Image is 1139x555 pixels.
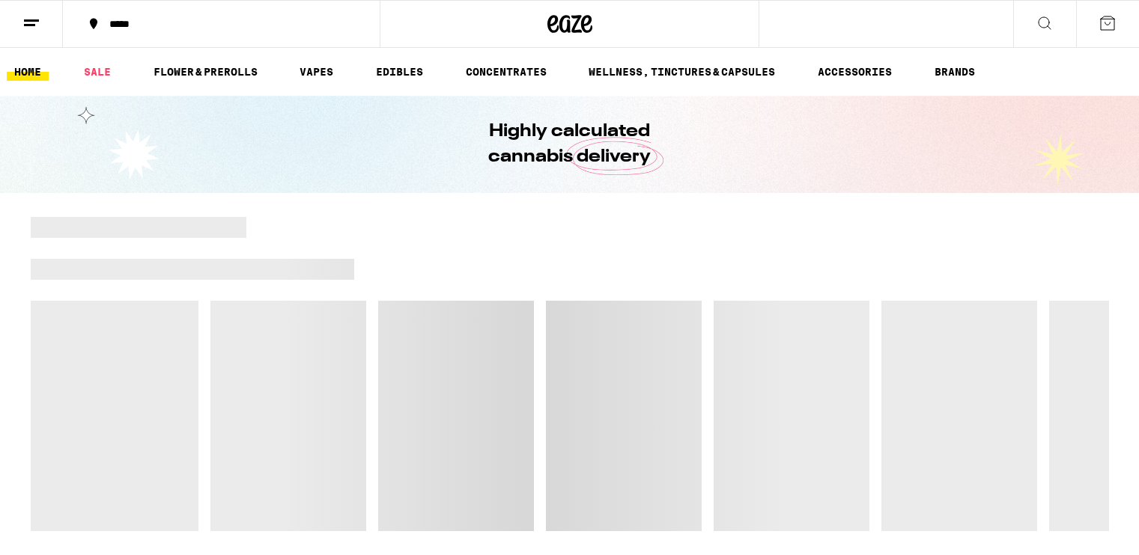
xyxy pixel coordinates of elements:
[810,63,899,81] a: ACCESSORIES
[7,63,49,81] a: HOME
[368,63,431,81] a: EDIBLES
[146,63,265,81] a: FLOWER & PREROLLS
[76,63,118,81] a: SALE
[292,63,341,81] a: VAPES
[581,63,783,81] a: WELLNESS, TINCTURES & CAPSULES
[446,119,693,170] h1: Highly calculated cannabis delivery
[927,63,982,81] a: BRANDS
[458,63,554,81] a: CONCENTRATES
